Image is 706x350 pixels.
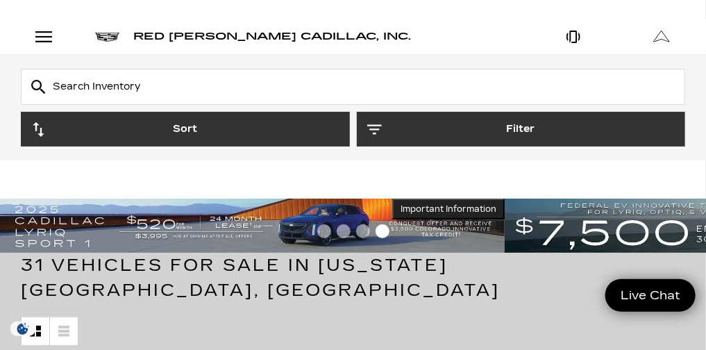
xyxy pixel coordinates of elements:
a: Cadillac logo [95,27,119,47]
button: Sort [21,112,350,147]
a: Open Phone Modal [530,19,618,54]
img: Opt-Out Icon [7,322,39,336]
span: Go to slide 3 [356,224,370,238]
button: Filter [357,112,686,147]
section: Click to Open Cookie Consent Modal [7,322,39,336]
span: Live Chat [614,287,687,303]
input: Search Inventory [21,69,685,105]
button: Important Information [392,199,505,219]
span: Important Information [401,203,496,215]
span: Go to slide 2 [337,224,351,238]
a: Live Chat [605,279,696,312]
span: 31 Vehicles for Sale in [US_STATE][GEOGRAPHIC_DATA], [GEOGRAPHIC_DATA] [21,256,500,300]
span: Red [PERSON_NAME] Cadillac, Inc. [133,31,411,42]
a: Open Get Directions Modal [618,19,706,54]
span: Go to slide 4 [376,224,389,238]
a: Red [PERSON_NAME] Cadillac, Inc. [133,27,411,47]
span: Go to slide 1 [317,224,331,238]
img: Cadillac logo [95,33,119,42]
